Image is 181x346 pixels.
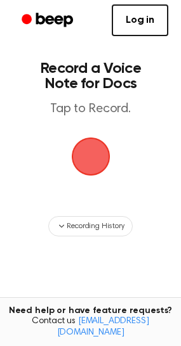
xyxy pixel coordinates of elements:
a: Log in [112,4,168,36]
span: Contact us [8,316,173,338]
a: [EMAIL_ADDRESS][DOMAIN_NAME] [57,317,149,337]
button: Recording History [48,216,132,236]
a: Beep [13,8,84,33]
p: Tap to Record. [23,101,158,117]
span: Recording History [67,221,124,232]
h1: Record a Voice Note for Docs [23,61,158,91]
img: Beep Logo [72,138,110,176]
